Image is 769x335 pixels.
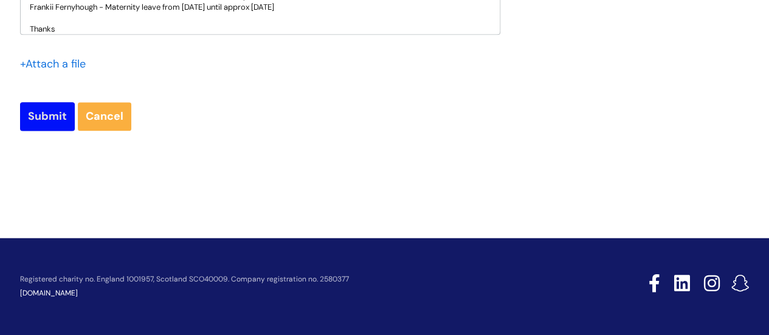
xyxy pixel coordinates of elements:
a: Cancel [78,102,131,130]
a: [DOMAIN_NAME] [20,288,78,298]
div: Attach a file [20,54,93,74]
p: Frankii Fernyhough - Maternity leave from [DATE] until approx [DATE] [30,2,491,13]
input: Submit [20,102,75,130]
p: Thanks [30,24,491,35]
p: Registered charity no. England 1001957, Scotland SCO40009. Company registration no. 2580377 [20,275,562,283]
